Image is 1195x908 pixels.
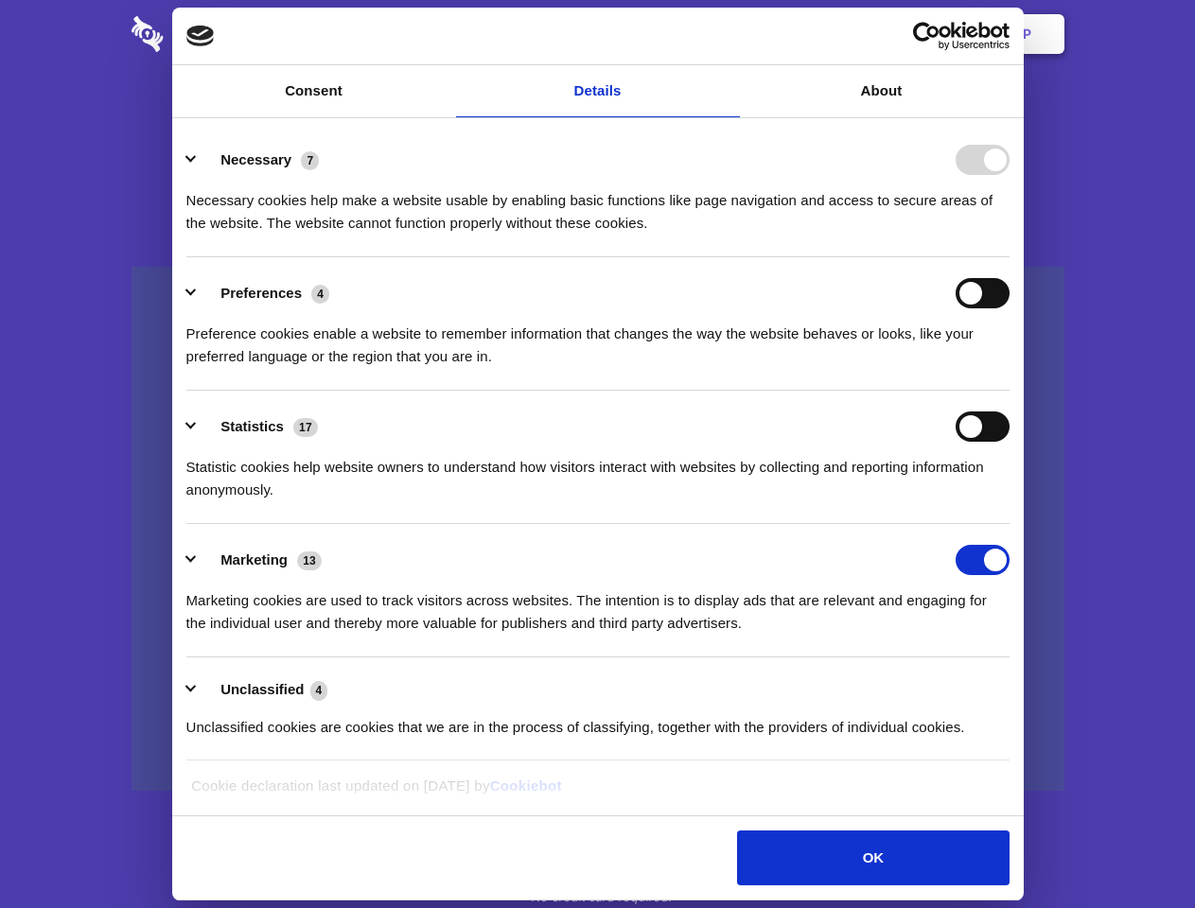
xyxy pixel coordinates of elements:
iframe: Drift Widget Chat Controller [1100,813,1172,885]
a: Consent [172,65,456,117]
a: About [740,65,1024,117]
img: logo [186,26,215,46]
span: 4 [311,285,329,304]
button: Unclassified (4) [186,678,340,702]
div: Marketing cookies are used to track visitors across websites. The intention is to display ads tha... [186,575,1010,635]
a: Contact [767,5,854,63]
a: Wistia video thumbnail [132,267,1064,792]
button: Preferences (4) [186,278,342,308]
label: Preferences [220,285,302,301]
button: OK [737,830,1009,885]
div: Necessary cookies help make a website usable by enabling basic functions like page navigation and... [186,175,1010,235]
h4: Auto-redaction of sensitive data, encrypted data sharing and self-destructing private chats. Shar... [132,172,1064,235]
button: Necessary (7) [186,145,331,175]
div: Statistic cookies help website owners to understand how visitors interact with websites by collec... [186,442,1010,501]
a: Details [456,65,740,117]
label: Necessary [220,151,291,167]
a: Pricing [555,5,638,63]
div: Preference cookies enable a website to remember information that changes the way the website beha... [186,308,1010,368]
span: 17 [293,418,318,437]
div: Cookie declaration last updated on [DATE] by [177,775,1018,812]
span: 13 [297,551,322,570]
span: 7 [301,151,319,170]
span: 4 [310,681,328,700]
div: Unclassified cookies are cookies that we are in the process of classifying, together with the pro... [186,702,1010,739]
label: Statistics [220,418,284,434]
h1: Eliminate Slack Data Loss. [132,85,1064,153]
label: Marketing [220,551,288,567]
a: Usercentrics Cookiebot - opens in a new window [844,22,1010,50]
a: Login [858,5,940,63]
img: logo-wordmark-white-trans-d4663122ce5f474addd5e946df7df03e33cb6a1c49d2221995e7729f52c070b2.svg [132,16,293,52]
a: Cookiebot [490,777,562,794]
button: Marketing (13) [186,545,334,575]
button: Statistics (17) [186,411,330,442]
